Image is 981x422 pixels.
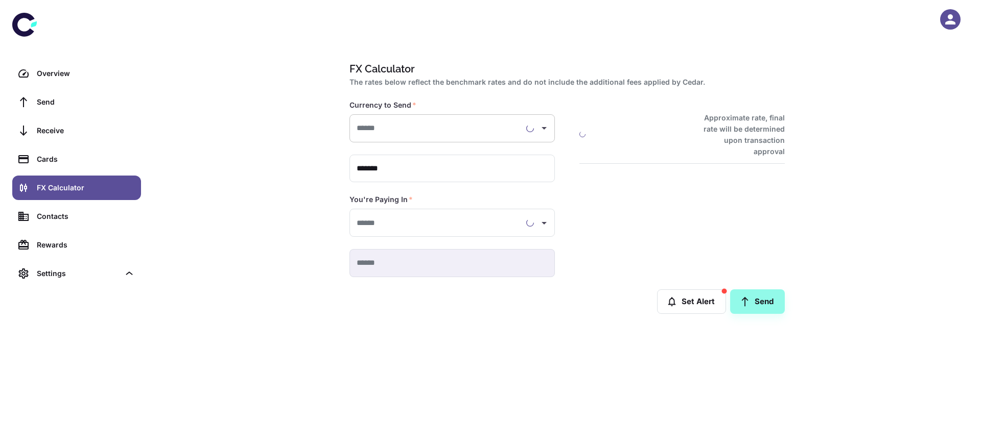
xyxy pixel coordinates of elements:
div: FX Calculator [37,182,135,193]
a: Contacts [12,204,141,229]
a: Send [730,289,785,314]
h1: FX Calculator [349,61,781,77]
a: Overview [12,61,141,86]
h6: Approximate rate, final rate will be determined upon transaction approval [692,112,785,157]
a: Receive [12,118,141,143]
div: Cards [37,154,135,165]
a: Send [12,90,141,114]
a: Cards [12,147,141,171]
div: Receive [37,125,135,136]
a: FX Calculator [12,176,141,200]
div: Overview [37,68,135,79]
button: Set Alert [657,289,726,314]
label: Currency to Send [349,100,416,110]
button: Open [537,121,551,135]
a: Rewards [12,233,141,257]
div: Settings [12,261,141,286]
div: Send [37,96,135,108]
div: Contacts [37,211,135,222]
label: You're Paying In [349,194,413,205]
div: Rewards [37,239,135,251]
button: Open [537,216,551,230]
div: Settings [37,268,120,279]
